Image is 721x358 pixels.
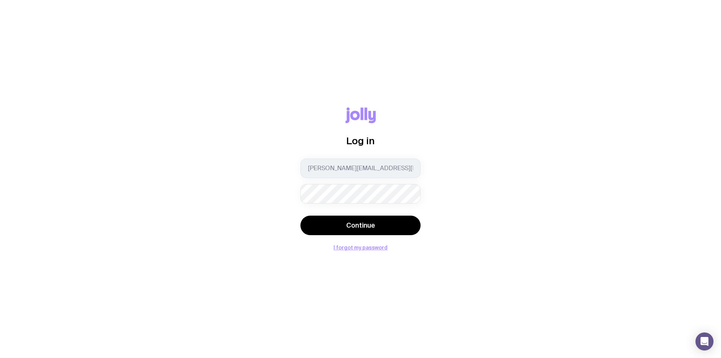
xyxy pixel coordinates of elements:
[333,245,388,251] button: I forgot my password
[346,221,375,230] span: Continue
[346,135,375,146] span: Log in
[695,332,713,350] div: Open Intercom Messenger
[300,216,421,235] button: Continue
[300,159,421,178] input: you@email.com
